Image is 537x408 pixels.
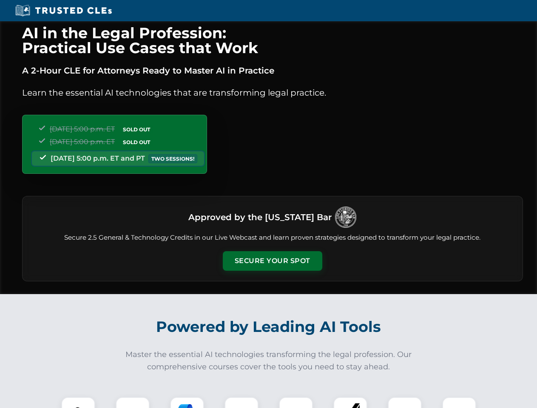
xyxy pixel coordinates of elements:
h2: Powered by Leading AI Tools [33,312,504,342]
p: Learn the essential AI technologies that are transforming legal practice. [22,86,523,99]
span: SOLD OUT [120,125,153,134]
span: SOLD OUT [120,138,153,147]
span: [DATE] 5:00 p.m. ET [50,138,115,146]
p: Secure 2.5 General & Technology Credits in our Live Webcast and learn proven strategies designed ... [33,233,512,243]
img: Trusted CLEs [13,4,114,17]
p: Master the essential AI technologies transforming the legal profession. Our comprehensive courses... [120,348,418,373]
button: Secure Your Spot [223,251,322,271]
h3: Approved by the [US_STATE] Bar [188,210,332,225]
img: Logo [335,207,356,228]
p: A 2-Hour CLE for Attorneys Ready to Master AI in Practice [22,64,523,77]
h1: AI in the Legal Profession: Practical Use Cases that Work [22,25,523,55]
span: [DATE] 5:00 p.m. ET [50,125,115,133]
